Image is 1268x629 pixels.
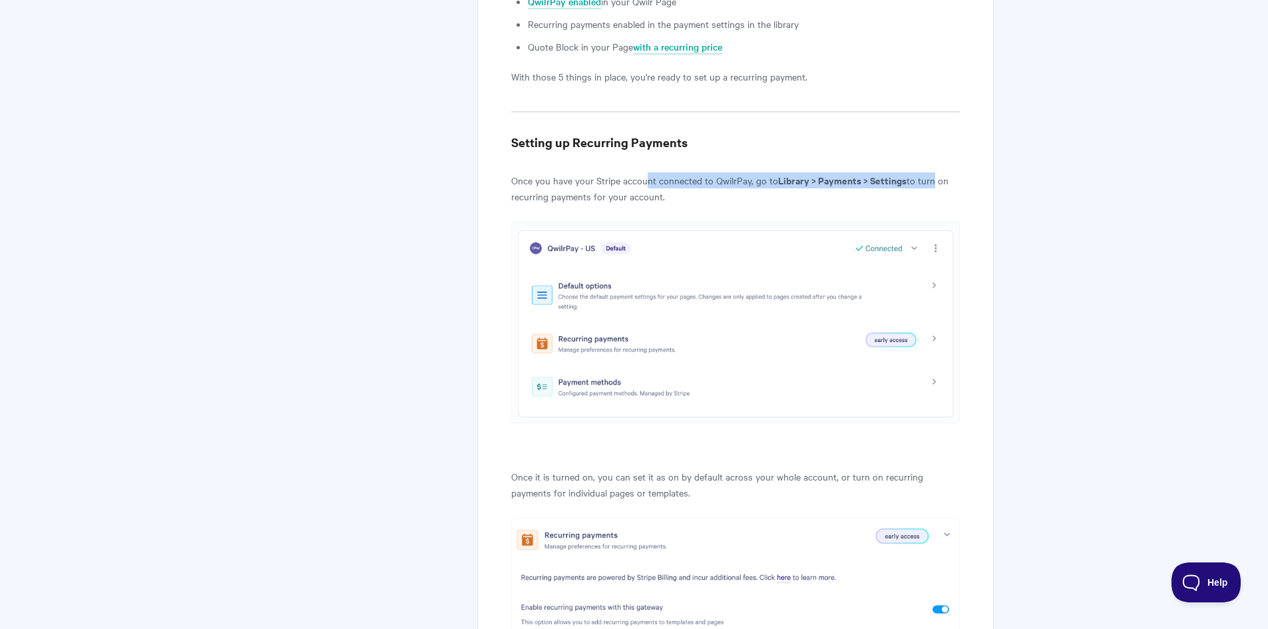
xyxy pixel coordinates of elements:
[511,172,959,204] p: Once you have your Stripe account connected to QwilrPay, go to to turn on recurring payments for ...
[778,173,907,187] b: Library > Payments > Settings
[633,40,722,55] a: with a recurring price
[511,133,959,152] h3: Setting up Recurring Payments
[511,222,959,423] img: file-OSqsPnDqNK.png
[528,39,959,55] li: Quote Block in your Page
[511,69,959,85] p: With those 5 things in place, you're ready to set up a recurring payment.
[511,469,959,501] p: Once it is turned on, you can set it as on by default across your whole account, or turn on recur...
[528,16,959,32] li: Recurring payments enabled in the payment settings in the library
[1171,562,1241,602] iframe: Toggle Customer Support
